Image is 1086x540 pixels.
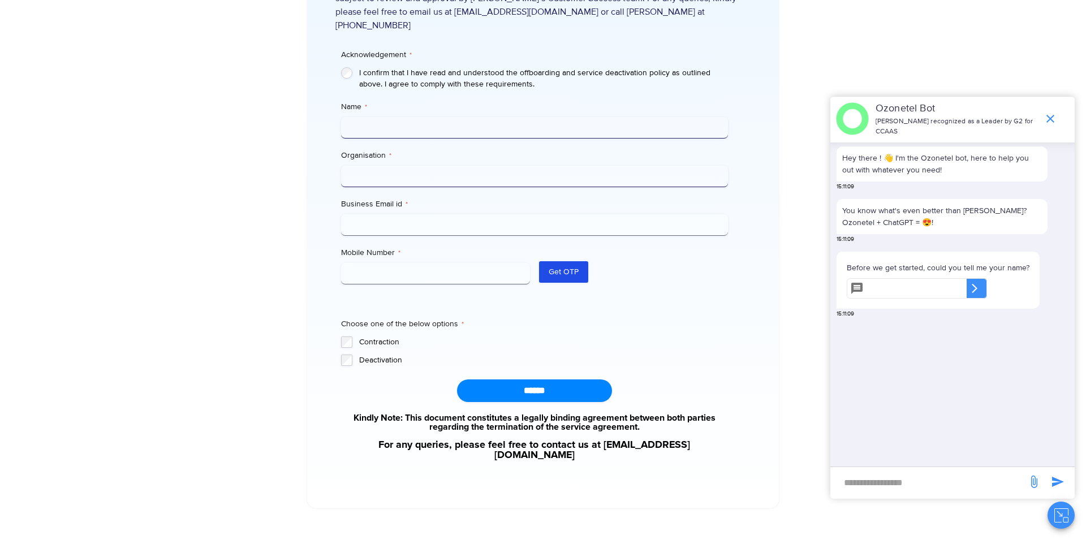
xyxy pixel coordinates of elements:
[341,247,530,258] label: Mobile Number
[837,183,854,191] span: 15:11:09
[1039,107,1062,130] span: end chat or minimize
[876,116,1038,137] p: [PERSON_NAME] recognized as a Leader by G2 for CCAAS
[876,101,1038,116] p: Ozonetel Bot
[1023,470,1045,493] span: send message
[341,150,727,161] label: Organisation
[359,336,727,348] label: Contraction
[359,67,727,90] label: I confirm that I have read and understood the offboarding and service deactivation policy as outl...
[539,261,588,283] button: Get OTP
[341,440,727,460] a: For any queries, please feel free to contact us at [EMAIL_ADDRESS][DOMAIN_NAME]
[341,198,727,210] label: Business Email id
[836,102,869,135] img: header
[341,413,727,431] a: Kindly Note: This document constitutes a legally binding agreement between both parties regarding...
[341,101,727,113] label: Name
[359,355,727,366] label: Deactivation
[842,205,1042,228] p: You know what's even better than [PERSON_NAME]? Ozonetel + ChatGPT = 😍!
[1048,502,1075,529] button: Close chat
[842,152,1042,176] p: Hey there ! 👋 I'm the Ozonetel bot, here to help you out with whatever you need!
[1046,470,1069,493] span: send message
[341,318,464,330] legend: Choose one of the below options
[837,235,854,244] span: 15:11:09
[836,473,1022,493] div: new-msg-input
[837,310,854,318] span: 15:11:09
[847,262,1029,274] p: Before we get started, could you tell me your name?
[341,49,412,61] legend: Acknowledgement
